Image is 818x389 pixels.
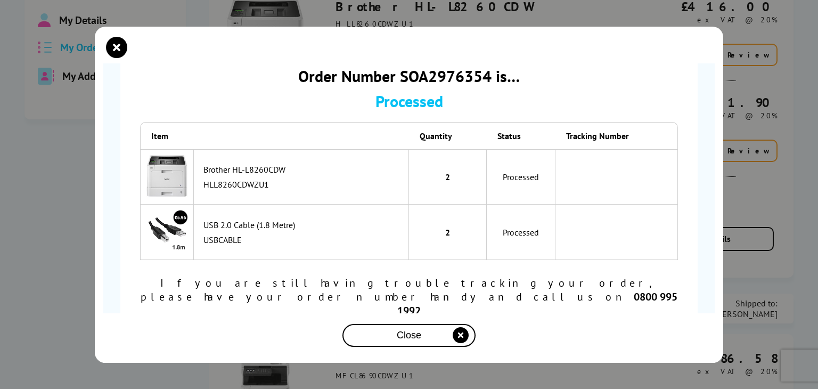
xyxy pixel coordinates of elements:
[203,164,403,175] div: Brother HL-L8260CDW
[140,66,678,86] div: Order Number SOA2976354 is…
[487,122,555,149] th: Status
[140,276,678,318] div: If you are still having trouble tracking your order, please have your order number handy and call...
[409,122,487,149] th: Quantity
[146,155,188,197] img: Brother HL-L8260CDW
[487,205,555,260] td: Processed
[203,220,403,230] div: USB 2.0 Cable (1.8 Metre)
[342,324,476,347] button: close modal
[397,330,421,341] span: Close
[397,290,677,318] b: 0800 995 1992
[203,234,403,245] div: USBCABLE
[487,149,555,205] td: Processed
[409,149,487,205] td: 2
[409,205,487,260] td: 2
[140,122,194,149] th: Item
[203,179,403,190] div: HLL8260CDWZU1
[555,122,678,149] th: Tracking Number
[109,39,125,55] button: close modal
[146,210,188,252] img: USB 2.0 Cable (1.8 Metre)
[140,91,678,111] div: Processed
